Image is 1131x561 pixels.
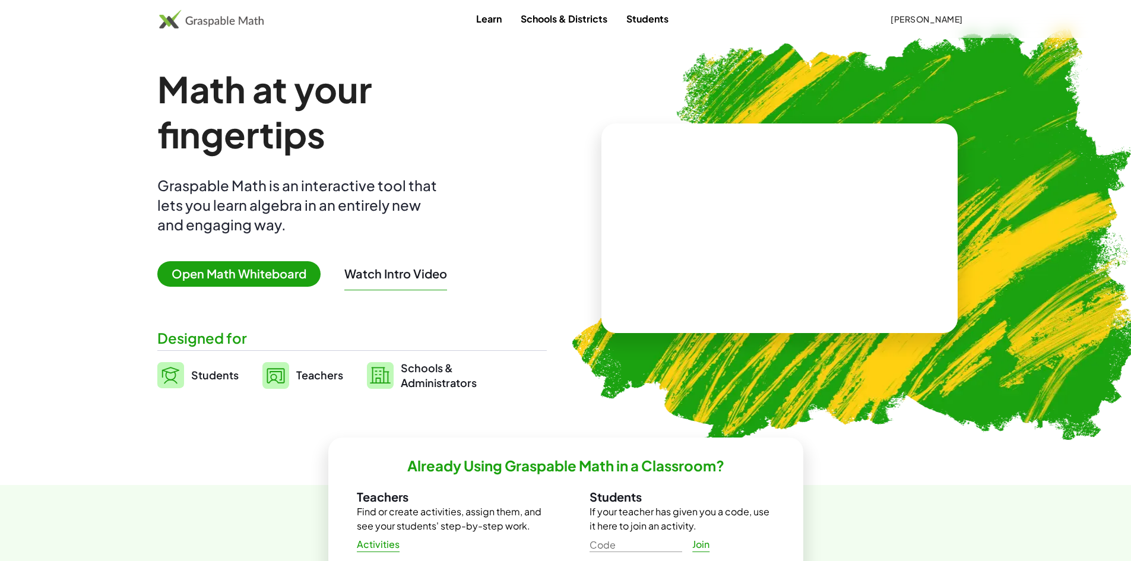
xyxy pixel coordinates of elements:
[690,184,869,273] video: What is this? This is dynamic math notation. Dynamic math notation plays a central role in how Gr...
[590,489,775,505] h3: Students
[347,534,410,555] a: Activities
[357,489,542,505] h3: Teachers
[401,360,477,390] span: Schools & Administrators
[511,8,617,30] a: Schools & Districts
[682,534,720,555] a: Join
[367,362,394,389] img: svg%3e
[296,368,343,382] span: Teachers
[590,505,775,533] p: If your teacher has given you a code, use it here to join an activity.
[617,8,678,30] a: Students
[157,176,442,234] div: Graspable Math is an interactive tool that lets you learn algebra in an entirely new and engaging...
[692,538,710,551] span: Join
[367,360,477,390] a: Schools &Administrators
[262,362,289,389] img: svg%3e
[891,14,963,24] span: [PERSON_NAME]
[357,538,400,551] span: Activities
[157,362,184,388] img: svg%3e
[191,368,239,382] span: Students
[157,328,547,348] div: Designed for
[881,8,972,30] button: [PERSON_NAME]
[357,505,542,533] p: Find or create activities, assign them, and see your students' step-by-step work.
[157,268,330,281] a: Open Math Whiteboard
[344,266,447,281] button: Watch Intro Video
[262,360,343,390] a: Teachers
[157,66,535,157] h1: Math at your fingertips
[467,8,511,30] a: Learn
[407,457,724,475] h2: Already Using Graspable Math in a Classroom?
[157,261,321,287] span: Open Math Whiteboard
[157,360,239,390] a: Students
